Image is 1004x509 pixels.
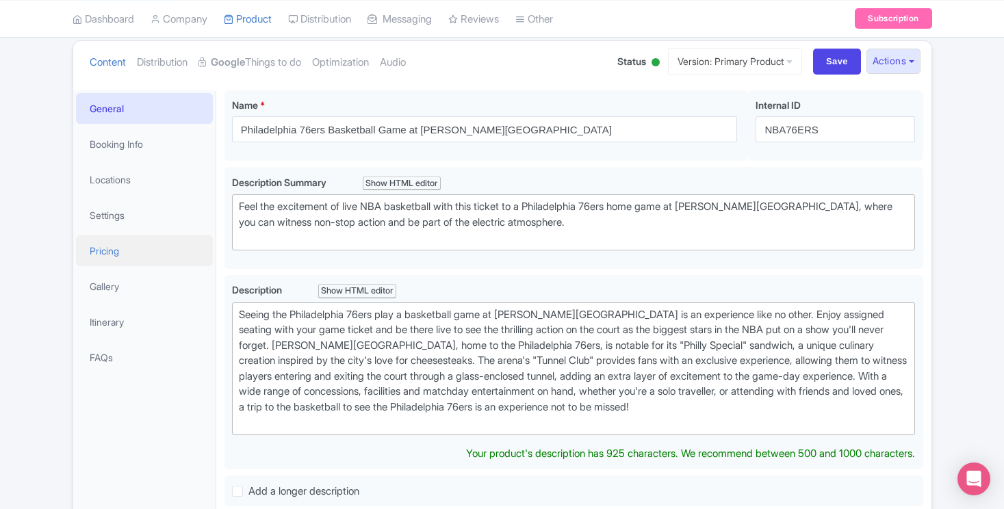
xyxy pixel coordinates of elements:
span: Add a longer description [248,484,359,497]
input: Save [813,49,861,75]
button: Actions [866,49,921,74]
a: Locations [76,164,213,195]
a: Itinerary [76,306,213,337]
a: Settings [76,200,213,231]
div: Open Intercom Messenger [957,462,990,495]
a: General [76,93,213,124]
div: Seeing the Philadelphia 76ers play a basketball game at [PERSON_NAME][GEOGRAPHIC_DATA] is an expe... [239,307,909,430]
a: Version: Primary Product [668,48,802,75]
a: Booking Info [76,129,213,159]
div: Feel the excitement of live NBA basketball with this ticket to a Philadelphia 76ers home game at ... [239,199,909,246]
a: Pricing [76,235,213,266]
a: Distribution [137,41,188,84]
span: Name [232,99,258,111]
a: Subscription [855,8,931,29]
span: Status [617,54,646,68]
a: Optimization [312,41,369,84]
span: Description Summary [232,177,329,188]
a: Audio [380,41,406,84]
span: Internal ID [756,99,801,111]
a: FAQs [76,342,213,373]
div: Active [649,53,662,74]
strong: Google [211,55,245,70]
div: Show HTML editor [318,284,397,298]
div: Show HTML editor [363,177,441,191]
a: Gallery [76,271,213,302]
div: Your product's description has 925 characters. We recommend between 500 and 1000 characters. [466,446,915,462]
span: Description [232,284,284,296]
a: GoogleThings to do [198,41,301,84]
a: Content [90,41,126,84]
